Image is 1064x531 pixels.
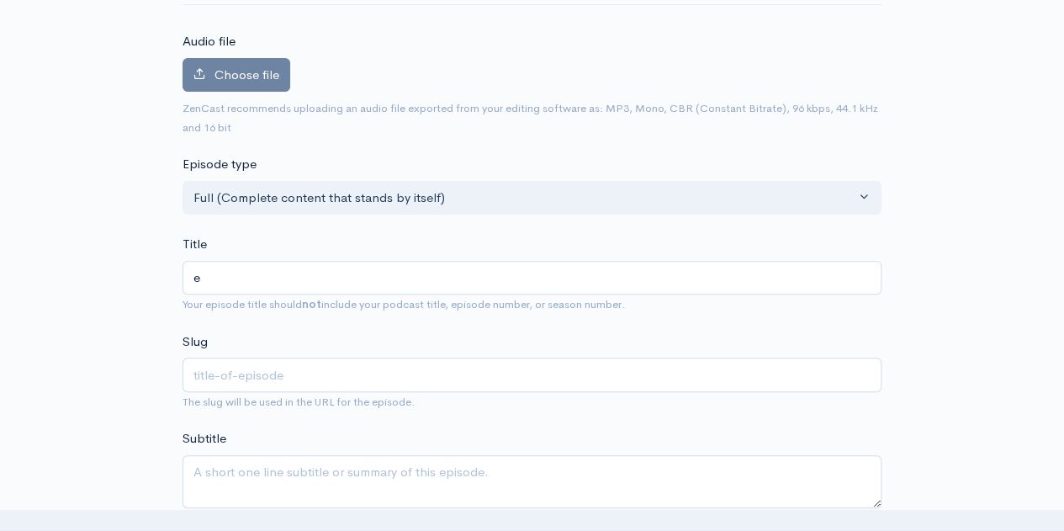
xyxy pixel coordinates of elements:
[183,261,881,295] input: What is the episode's title?
[302,297,321,311] strong: not
[183,101,878,135] small: ZenCast recommends uploading an audio file exported from your editing software as: MP3, Mono, CBR...
[183,429,226,449] label: Subtitle
[183,395,415,409] small: The slug will be used in the URL for the episode.
[214,66,279,82] span: Choose file
[183,297,625,311] small: Your episode title should include your podcast title, episode number, or season number.
[183,155,257,174] label: Episode type
[193,189,855,208] div: Full (Complete content that stands by itself)
[183,235,207,254] label: Title
[183,32,236,51] label: Audio file
[183,332,208,352] label: Slug
[183,181,881,215] button: Full (Complete content that stands by itself)
[183,358,881,392] input: title-of-episode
